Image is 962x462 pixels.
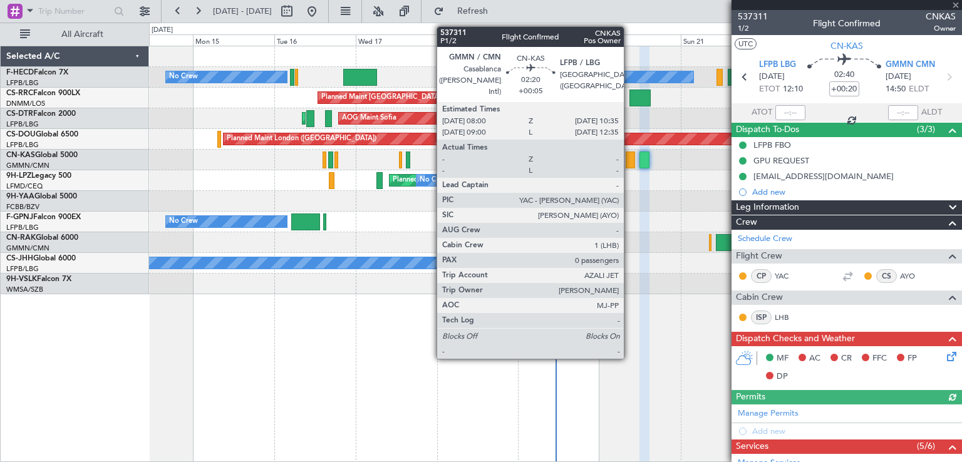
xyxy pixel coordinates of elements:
[736,215,757,230] span: Crew
[6,264,39,274] a: LFPB/LBG
[6,110,33,118] span: CS-DTR
[6,285,43,294] a: WMSA/SZB
[917,439,935,453] span: (5/6)
[6,78,39,88] a: LFPB/LBG
[759,83,780,96] span: ETOT
[926,23,956,34] span: Owner
[6,131,78,138] a: CS-DOUGlobal 6500
[775,312,803,323] a: LHB
[813,17,881,30] div: Flight Confirmed
[6,193,77,200] a: 9H-YAAGlobal 5000
[6,99,45,108] a: DNMM/LOS
[6,151,35,159] span: CN-KAS
[751,269,772,283] div: CP
[6,140,39,150] a: LFPB/LBG
[6,193,34,200] span: 9H-YAA
[356,34,437,46] div: Wed 17
[437,34,519,46] div: Thu 18
[917,123,935,136] span: (3/3)
[6,255,33,262] span: CS-JHH
[841,352,852,365] span: CR
[6,161,49,170] a: GMMN/CMN
[738,23,768,34] span: 1/2
[6,151,78,159] a: CN-KASGlobal 5000
[908,352,917,365] span: FP
[428,1,503,21] button: Refresh
[321,88,519,107] div: Planned Maint [GEOGRAPHIC_DATA] ([GEOGRAPHIC_DATA])
[751,311,772,324] div: ISP
[169,68,198,86] div: No Crew
[872,352,887,365] span: FFC
[193,34,274,46] div: Mon 15
[6,202,39,212] a: FCBB/BZV
[6,120,39,129] a: LFPB/LBG
[753,140,791,150] div: LFPB FBO
[735,38,757,49] button: UTC
[777,352,789,365] span: MF
[274,34,356,46] div: Tue 16
[14,24,136,44] button: All Aircraft
[549,68,746,86] div: Planned Maint [GEOGRAPHIC_DATA] ([GEOGRAPHIC_DATA])
[6,90,80,97] a: CS-RRCFalcon 900LX
[886,59,935,71] span: GMMN CMN
[736,249,782,264] span: Flight Crew
[900,270,928,282] a: AYO
[738,10,768,23] span: 537311
[921,106,942,119] span: ALDT
[752,106,772,119] span: ATOT
[834,69,854,81] span: 02:40
[6,172,71,180] a: 9H-LPZLegacy 500
[152,25,173,36] div: [DATE]
[909,83,929,96] span: ELDT
[6,90,33,97] span: CS-RRC
[342,109,396,128] div: AOG Maint Sofia
[6,182,43,191] a: LFMD/CEQ
[6,234,78,242] a: CN-RAKGlobal 6000
[775,270,803,282] a: YAC
[783,83,803,96] span: 12:10
[926,10,956,23] span: CNKAS
[6,275,37,283] span: 9H-VSLK
[38,2,110,21] input: Trip Number
[112,34,194,46] div: Sun 14
[736,200,799,215] span: Leg Information
[752,187,956,197] div: Add new
[6,69,68,76] a: F-HECDFalcon 7X
[6,234,36,242] span: CN-RAK
[499,212,631,231] div: AOG Maint Paris ([GEOGRAPHIC_DATA])
[227,130,376,148] div: Planned Maint London ([GEOGRAPHIC_DATA])
[759,71,785,83] span: [DATE]
[738,233,792,245] a: Schedule Crew
[736,332,855,346] span: Dispatch Checks and Weather
[213,6,272,17] span: [DATE] - [DATE]
[886,71,911,83] span: [DATE]
[681,34,762,46] div: Sun 21
[759,59,796,71] span: LFPB LBG
[809,352,820,365] span: AC
[169,212,198,231] div: No Crew
[736,290,783,305] span: Cabin Crew
[6,244,49,253] a: GMMN/CMN
[6,131,36,138] span: CS-DOU
[33,30,132,39] span: All Aircraft
[736,123,799,137] span: Dispatch To-Dos
[6,213,33,221] span: F-GPNJ
[6,223,39,232] a: LFPB/LBG
[753,171,894,182] div: [EMAIL_ADDRESS][DOMAIN_NAME]
[599,34,681,46] div: Sat 20
[6,255,76,262] a: CS-JHHGlobal 6000
[447,7,499,16] span: Refresh
[6,110,76,118] a: CS-DTRFalcon 2000
[6,213,81,221] a: F-GPNJFalcon 900EX
[777,371,788,383] span: DP
[420,171,448,190] div: No Crew
[886,83,906,96] span: 14:50
[753,155,809,166] div: GPU REQUEST
[6,275,71,283] a: 9H-VSLKFalcon 7X
[393,171,570,190] div: Planned [GEOGRAPHIC_DATA] ([GEOGRAPHIC_DATA])
[6,69,34,76] span: F-HECD
[518,34,599,46] div: Fri 19
[6,172,31,180] span: 9H-LPZ
[830,39,863,53] span: CN-KAS
[876,269,897,283] div: CS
